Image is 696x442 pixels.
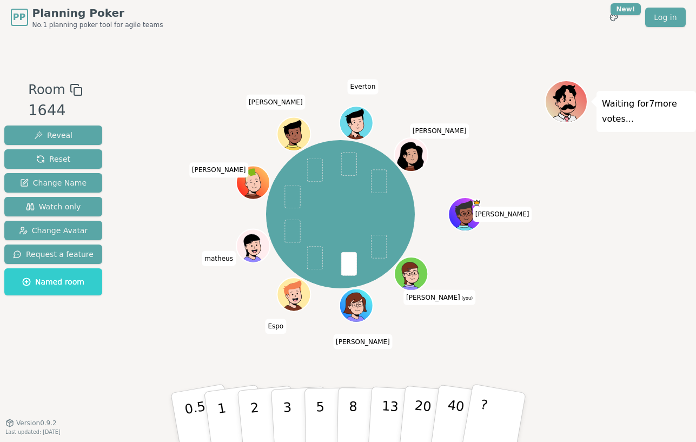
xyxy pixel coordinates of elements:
span: Reset [36,154,70,164]
button: New! [604,8,624,27]
span: Click to change your name [410,123,469,138]
button: Request a feature [4,245,102,264]
a: Log in [645,8,685,27]
button: Change Name [4,173,102,193]
button: Version0.9.2 [5,419,57,427]
span: Request a feature [13,249,94,260]
span: Click to change your name [473,207,532,222]
span: Change Avatar [19,225,88,236]
span: Click to change your name [189,162,249,177]
button: Watch only [4,197,102,216]
span: Reveal [34,130,72,141]
span: Click to change your name [246,95,306,110]
span: Click to change your name [202,251,236,266]
button: Change Avatar [4,221,102,240]
p: Waiting for 7 more votes... [602,96,691,127]
span: No.1 planning poker tool for agile teams [32,21,163,29]
button: Reveal [4,126,102,145]
span: Planning Poker [32,5,163,21]
span: Named room [22,276,84,287]
span: Change Name [20,177,87,188]
span: PP [13,11,25,24]
button: Click to change your avatar [395,258,427,289]
span: Rafael is the host [473,199,481,207]
span: (you) [460,296,473,301]
span: Last updated: [DATE] [5,429,61,435]
div: New! [611,3,641,15]
a: PPPlanning PokerNo.1 planning poker tool for agile teams [11,5,163,29]
span: Click to change your name [348,79,379,94]
button: Reset [4,149,102,169]
span: Click to change your name [403,290,475,305]
span: Version 0.9.2 [16,419,57,427]
span: Click to change your name [265,319,286,334]
button: Named room [4,268,102,295]
div: 1644 [28,100,82,122]
span: Click to change your name [333,334,393,349]
span: Room [28,80,65,100]
span: Watch only [26,201,81,212]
